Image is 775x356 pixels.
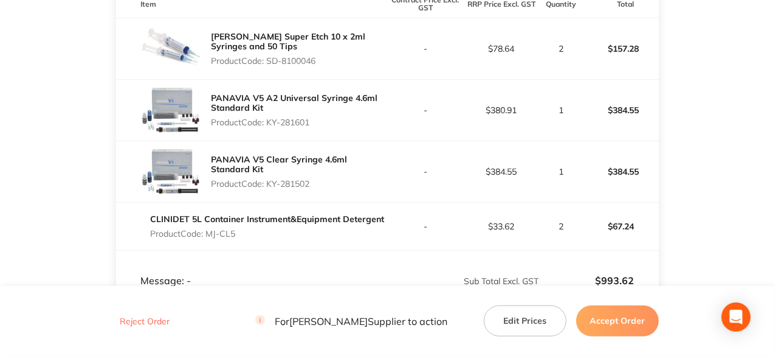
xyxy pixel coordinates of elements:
p: Product Code: KY-281502 [211,179,387,189]
p: $157.28 [584,34,658,63]
p: $384.55 [464,167,539,176]
p: - [388,222,463,231]
p: $33.62 [464,222,539,231]
button: Accept Order [576,305,659,336]
button: Reject Order [116,316,173,327]
a: [PERSON_NAME] Super Etch 10 x 2ml Syringes and 50 Tips [211,31,365,52]
img: bndpMmRvbg [140,18,201,79]
a: PANAVIA V5 Clear Syringe 4.6ml Standard Kit [211,154,347,175]
p: $67.24 [584,212,658,241]
p: - [388,105,463,115]
p: For [PERSON_NAME] Supplier to action [255,315,447,327]
p: 2 [540,222,582,231]
p: $384.55 [584,157,658,186]
p: $384.55 [584,96,658,125]
p: - [388,167,463,176]
a: CLINIDET 5L Container Instrument&Equipment Detergent [150,214,384,225]
p: Product Code: KY-281601 [211,117,387,127]
img: N2k2M2txNw [140,80,201,141]
p: 2 [540,44,582,54]
p: Product Code: SD-8100046 [211,56,387,66]
p: $993.62 [540,275,634,286]
p: Product Code: MJ-CL5 [150,229,384,239]
p: $78.64 [464,44,539,54]
p: Sub Total Excl. GST [388,276,539,286]
img: OXBhNHlkOQ [140,141,201,202]
td: Message: - [116,251,387,287]
p: $380.91 [464,105,539,115]
div: Open Intercom Messenger [722,302,751,332]
p: 1 [540,167,582,176]
button: Edit Prices [484,305,567,336]
p: 1 [540,105,582,115]
a: PANAVIA V5 A2 Universal Syringe 4.6ml Standard Kit [211,92,377,113]
p: - [388,44,463,54]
